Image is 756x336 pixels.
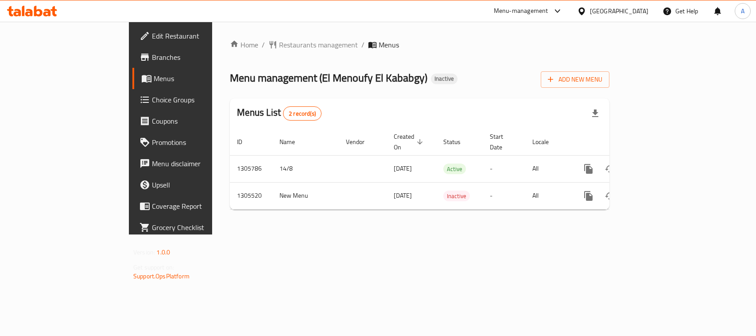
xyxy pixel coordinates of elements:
span: Grocery Checklist [152,222,248,233]
td: All [525,155,571,182]
span: Version: [133,246,155,258]
span: Start Date [490,131,515,152]
span: ID [237,137,254,147]
span: Coverage Report [152,201,248,211]
div: Export file [585,103,606,124]
span: Menus [154,73,248,84]
span: Menus [379,39,399,50]
div: Inactive [431,74,457,84]
li: / [262,39,265,50]
span: Restaurants management [279,39,358,50]
span: 1.0.0 [156,246,170,258]
span: Coupons [152,116,248,126]
a: Grocery Checklist [132,217,255,238]
button: Change Status [599,158,620,180]
span: Name [279,137,306,147]
span: [DATE] [394,190,412,201]
a: Menu disclaimer [132,153,255,174]
a: Branches [132,47,255,68]
span: [DATE] [394,163,412,174]
td: All [525,182,571,209]
a: Choice Groups [132,89,255,110]
span: Choice Groups [152,94,248,105]
span: Vendor [346,137,376,147]
a: Restaurants management [268,39,358,50]
span: Locale [532,137,560,147]
span: 2 record(s) [283,109,321,118]
td: - [483,182,525,209]
div: Menu-management [494,6,548,16]
span: Get support on: [133,262,174,273]
span: Status [443,137,472,147]
a: Promotions [132,132,255,153]
span: A [741,6,744,16]
td: - [483,155,525,182]
span: Inactive [431,75,457,82]
a: Menus [132,68,255,89]
span: Upsell [152,180,248,190]
td: New Menu [272,182,339,209]
a: Support.OpsPlatform [133,270,190,282]
button: Add New Menu [541,71,609,88]
span: Promotions [152,137,248,148]
button: Change Status [599,185,620,207]
th: Actions [571,129,670,156]
span: Branches [152,52,248,63]
li: / [361,39,364,50]
h2: Menus List [237,106,322,121]
div: [GEOGRAPHIC_DATA] [590,6,648,16]
button: more [578,158,599,180]
span: Inactive [443,191,470,201]
span: Menu management ( El Menoufy El Kababgy ) [230,68,427,88]
div: Active [443,164,466,174]
a: Edit Restaurant [132,25,255,47]
span: Add New Menu [548,74,602,85]
span: Active [443,164,466,174]
a: Upsell [132,174,255,195]
div: Total records count [283,106,322,121]
a: Coverage Report [132,195,255,217]
table: enhanced table [230,129,670,210]
nav: breadcrumb [230,39,609,50]
span: Created On [394,131,426,152]
td: 14/8 [272,155,339,182]
a: Coupons [132,110,255,132]
span: Menu disclaimer [152,158,248,169]
button: more [578,185,599,207]
span: Edit Restaurant [152,31,248,41]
